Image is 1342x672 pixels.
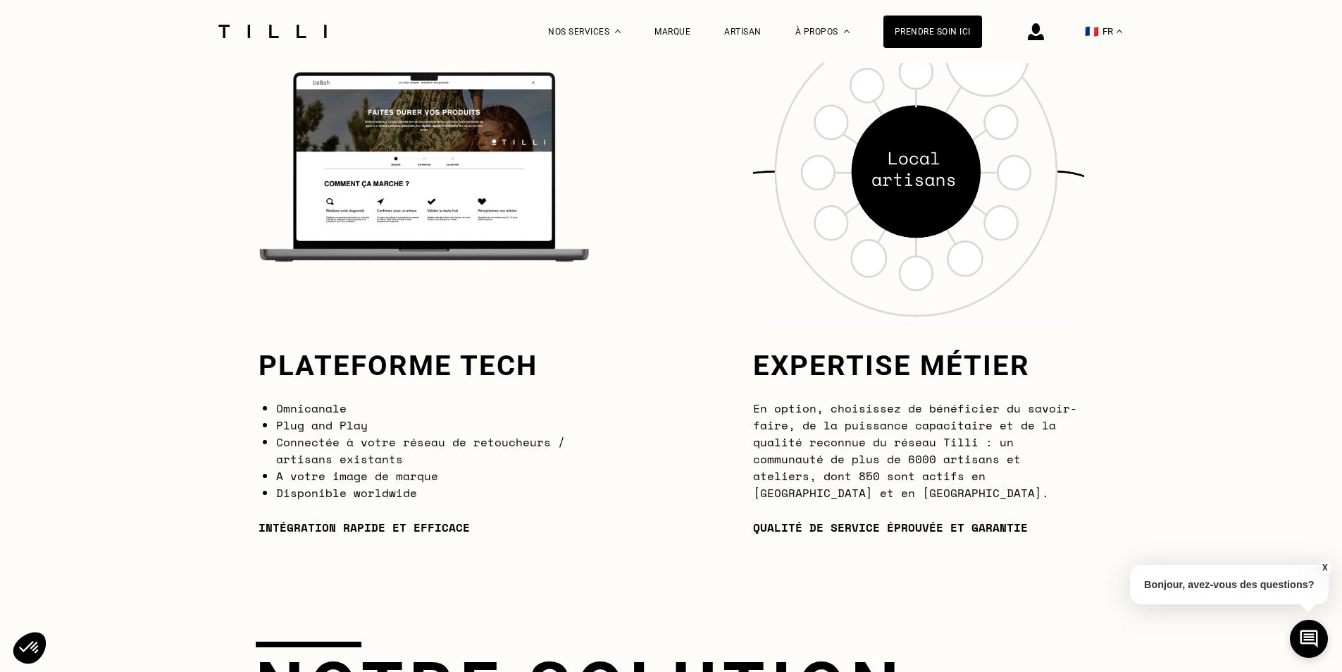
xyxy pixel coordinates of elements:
p: Bonjour, avez-vous des questions? [1130,565,1329,604]
li: Plug and Play [276,417,590,434]
h3: Plateforme tech [259,349,538,382]
li: A votre image de marque [276,468,590,484]
p: Intégration rapide et efficace [259,519,470,536]
li: Connectée à votre réseau de retoucheurs / artisans existants [276,434,590,468]
li: Disponible worldwide [276,484,590,501]
p: Qualité de service éprouvée et garantie [753,519,1028,536]
img: Logo du service de couturière Tilli [213,25,332,38]
img: icône connexion [1028,23,1044,40]
a: Artisan [724,27,762,37]
a: Prendre soin ici [883,16,982,48]
a: Marque [654,27,690,37]
span: 🇫🇷 [1085,25,1099,38]
img: Menu déroulant [615,30,621,33]
img: menu déroulant [1117,30,1122,33]
li: Omnicanale [276,400,590,417]
p: En option, choisissez de bénéficier du savoir-faire, de la puissance capacitaire et de la qualité... [753,400,1084,501]
h3: Expertise métier [753,349,1030,382]
button: X [1317,560,1331,575]
img: Menu déroulant à propos [844,30,850,33]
